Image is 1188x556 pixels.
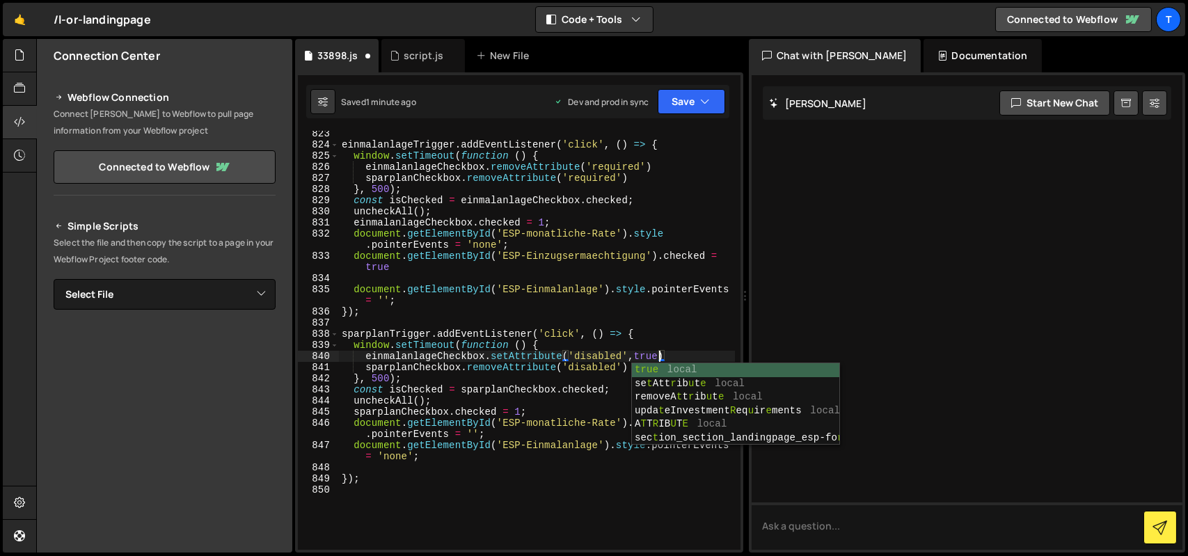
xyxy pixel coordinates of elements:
div: 841 [298,362,339,373]
div: New File [476,49,534,63]
a: Connected to Webflow [995,7,1152,32]
div: 837 [298,317,339,328]
div: 824 [298,139,339,150]
p: Select the file and then copy the script to a page in your Webflow Project footer code. [54,235,276,268]
div: 825 [298,150,339,161]
div: script.js [404,49,443,63]
div: 843 [298,384,339,395]
div: Saved [341,96,416,108]
div: Dev and prod in sync [554,96,649,108]
p: Connect [PERSON_NAME] to Webflow to pull page information from your Webflow project [54,106,276,139]
div: 835 [298,284,339,306]
div: 836 [298,306,339,317]
a: t [1156,7,1181,32]
div: 830 [298,206,339,217]
div: /l-or-landingpage [54,11,151,28]
div: 1 minute ago [366,96,416,108]
div: 829 [298,195,339,206]
div: 839 [298,340,339,351]
div: 33898.js [317,49,358,63]
div: Chat with [PERSON_NAME] [749,39,921,72]
div: 844 [298,395,339,406]
button: Save [658,89,725,114]
div: Documentation [924,39,1041,72]
div: 827 [298,173,339,184]
button: Code + Tools [536,7,653,32]
div: 834 [298,273,339,284]
div: 826 [298,161,339,173]
div: 845 [298,406,339,418]
h2: Simple Scripts [54,218,276,235]
div: 842 [298,373,339,384]
h2: [PERSON_NAME] [770,97,866,110]
div: 838 [298,328,339,340]
button: Start new chat [999,90,1110,116]
div: 847 [298,440,339,462]
div: 828 [298,184,339,195]
div: 849 [298,473,339,484]
div: 846 [298,418,339,440]
div: 833 [298,251,339,273]
div: 832 [298,228,339,251]
h2: Webflow Connection [54,89,276,106]
div: 848 [298,462,339,473]
div: 823 [298,128,339,139]
div: 840 [298,351,339,362]
iframe: YouTube video player [54,333,277,458]
div: 850 [298,484,339,495]
h2: Connection Center [54,48,160,63]
a: 🤙 [3,3,37,36]
a: Connected to Webflow [54,150,276,184]
div: 831 [298,217,339,228]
